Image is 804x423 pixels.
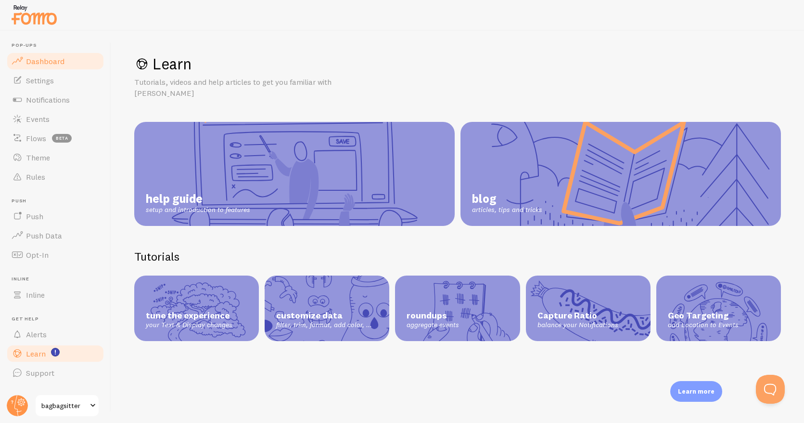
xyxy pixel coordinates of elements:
span: bagbagsitter [41,400,87,411]
h1: Learn [134,54,781,74]
span: your Text & Display changes [146,321,247,330]
span: Dashboard [26,56,64,66]
span: Learn [26,349,46,358]
a: Learn [6,344,105,363]
span: customize data [276,310,378,321]
a: blog articles, tips and tricks [460,122,781,226]
span: balance your Notifications [537,321,639,330]
a: Alerts [6,325,105,344]
span: beta [52,134,72,143]
span: help guide [146,191,250,206]
a: bagbagsitter [35,394,100,417]
span: setup and introduction to features [146,206,250,214]
a: Settings [6,71,105,90]
a: Rules [6,167,105,186]
span: roundups [407,310,508,321]
span: Get Help [12,316,105,322]
a: Theme [6,148,105,167]
span: Geo Targeting [668,310,769,321]
p: Tutorials, videos and help articles to get you familiar with [PERSON_NAME] [134,77,365,99]
span: Settings [26,76,54,85]
span: Push [12,198,105,204]
span: Push Data [26,231,62,240]
p: Learn more [678,387,715,396]
span: blog [472,191,542,206]
a: Events [6,109,105,129]
span: Theme [26,153,50,162]
iframe: Help Scout Beacon - Open [756,375,785,404]
a: Push [6,207,105,226]
a: Opt-In [6,245,105,264]
span: Alerts [26,330,47,339]
a: Inline [6,285,105,304]
a: Flows beta [6,129,105,148]
span: tune the experience [146,310,247,321]
a: help guide setup and introduction to features [134,122,455,226]
a: Push Data [6,226,105,245]
span: Inline [26,290,45,300]
h2: Tutorials [134,249,781,264]
a: Notifications [6,90,105,109]
span: Capture Ratio [537,310,639,321]
img: fomo-relay-logo-orange.svg [10,2,58,27]
span: add Location to Events [668,321,769,330]
a: Dashboard [6,52,105,71]
span: Events [26,114,50,124]
span: Support [26,368,54,378]
span: Rules [26,172,45,182]
svg: <p>Watch New Feature Tutorials!</p> [51,348,60,357]
span: articles, tips and tricks [472,206,542,214]
div: Learn more [670,381,722,402]
span: Pop-ups [12,42,105,49]
span: Inline [12,276,105,282]
span: Notifications [26,95,70,105]
a: Support [6,363,105,383]
span: Push [26,211,43,221]
span: aggregate events [407,321,508,330]
span: filter, trim, format, add color, ... [276,321,378,330]
span: Opt-In [26,250,49,260]
span: Flows [26,133,46,143]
